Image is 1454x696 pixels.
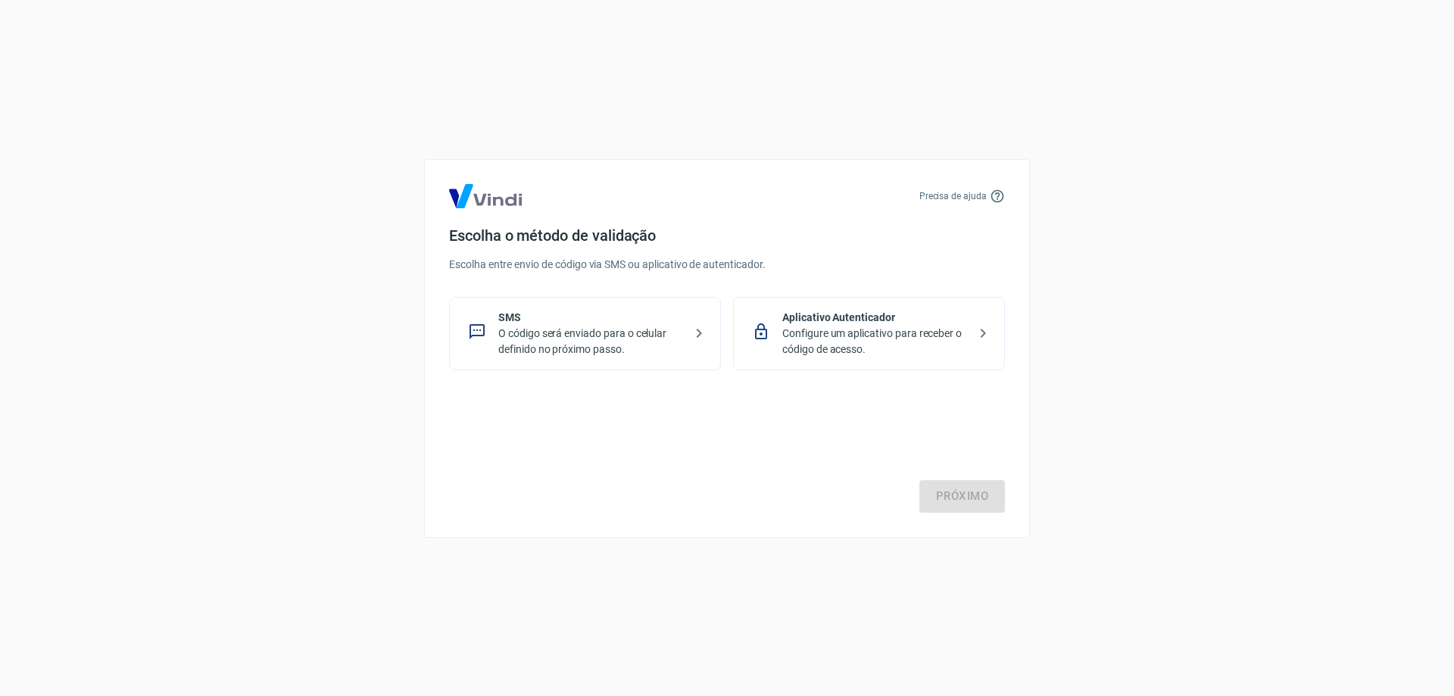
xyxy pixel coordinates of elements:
[449,257,1005,273] p: Escolha entre envio de código via SMS ou aplicativo de autenticador.
[782,310,968,326] p: Aplicativo Autenticador
[733,297,1005,370] div: Aplicativo AutenticadorConfigure um aplicativo para receber o código de acesso.
[919,189,987,203] p: Precisa de ajuda
[449,184,522,208] img: Logo Vind
[498,310,684,326] p: SMS
[449,226,1005,245] h4: Escolha o método de validação
[498,326,684,357] p: O código será enviado para o celular definido no próximo passo.
[782,326,968,357] p: Configure um aplicativo para receber o código de acesso.
[449,297,721,370] div: SMSO código será enviado para o celular definido no próximo passo.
